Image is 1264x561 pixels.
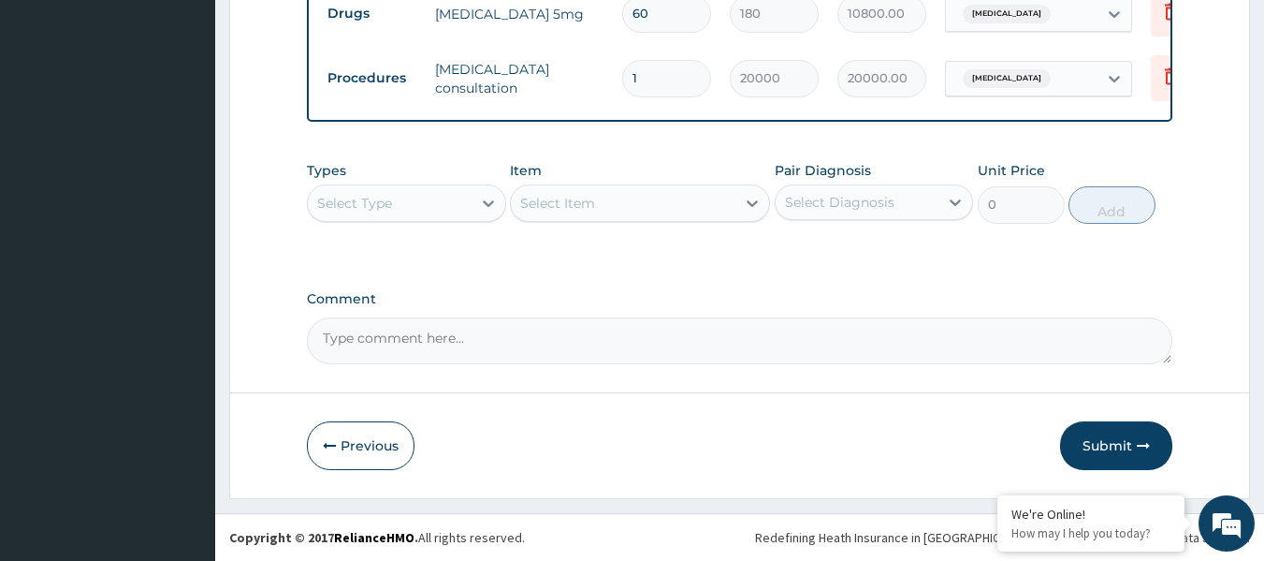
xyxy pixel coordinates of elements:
[97,105,314,129] div: Chat with us now
[307,163,346,179] label: Types
[775,161,871,180] label: Pair Diagnosis
[1060,421,1172,470] button: Submit
[307,421,414,470] button: Previous
[1011,525,1170,541] p: How may I help you today?
[785,193,894,212] div: Select Diagnosis
[35,94,76,140] img: d_794563401_company_1708531726252_794563401
[334,529,414,546] a: RelianceHMO
[1011,506,1170,523] div: We're Online!
[318,61,426,96] td: Procedures
[510,161,542,180] label: Item
[978,161,1045,180] label: Unit Price
[755,528,1250,547] div: Redefining Heath Insurance in [GEOGRAPHIC_DATA] using Telemedicine and Data Science!
[307,291,1173,307] label: Comment
[229,529,418,546] strong: Copyright © 2017 .
[963,5,1051,23] span: [MEDICAL_DATA]
[307,9,352,54] div: Minimize live chat window
[215,513,1264,561] footer: All rights reserved.
[963,69,1051,88] span: [MEDICAL_DATA]
[426,51,613,107] td: [MEDICAL_DATA] consultation
[317,194,392,213] div: Select Type
[1068,186,1155,224] button: Add
[109,164,258,353] span: We're online!
[9,367,356,433] textarea: Type your message and hit 'Enter'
